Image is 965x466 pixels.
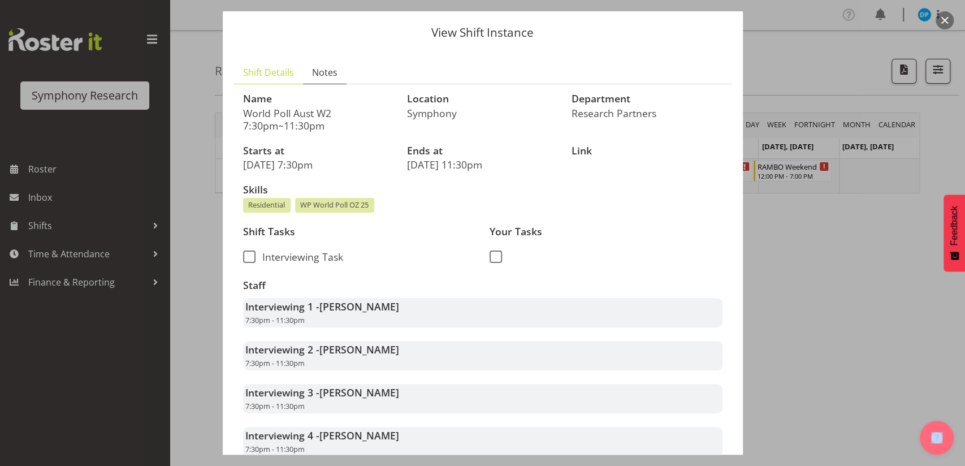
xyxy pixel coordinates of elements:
h3: Shift Tasks [243,226,476,238]
img: help-xxl-2.png [931,432,942,443]
h3: Ends at [407,145,558,157]
p: Symphony [407,107,558,119]
strong: Interviewing 4 - [245,429,399,442]
span: [PERSON_NAME] [319,343,399,356]
h3: Location [407,93,558,105]
h3: Staff [243,280,722,291]
strong: Interviewing 3 - [245,386,399,399]
p: World Poll Aust W2 7:30pm~11:30pm [243,107,394,132]
h3: Your Tasks [490,226,722,238]
span: [PERSON_NAME] [319,429,399,442]
span: [PERSON_NAME] [319,386,399,399]
p: Research Partners [572,107,722,119]
h3: Name [243,93,394,105]
span: WP World Poll OZ 25 [300,200,369,210]
h3: Link [572,145,722,157]
button: Feedback - Show survey [944,195,965,271]
p: [DATE] 7:30pm [243,158,394,171]
span: Notes [312,66,337,79]
h3: Starts at [243,145,394,157]
strong: Interviewing 1 - [245,300,399,313]
p: View Shift Instance [234,27,732,38]
span: Feedback [949,206,959,245]
span: 7:30pm - 11:30pm [245,358,305,368]
span: 7:30pm - 11:30pm [245,315,305,325]
h3: Skills [243,184,722,196]
h3: Department [572,93,722,105]
span: Shift Details [243,66,294,79]
strong: Interviewing 2 - [245,343,399,356]
span: [PERSON_NAME] [319,300,399,313]
span: Interviewing Task [256,251,343,263]
span: 7:30pm - 11:30pm [245,401,305,411]
span: 7:30pm - 11:30pm [245,444,305,454]
p: [DATE] 11:30pm [407,158,558,171]
span: Residential [248,200,285,210]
